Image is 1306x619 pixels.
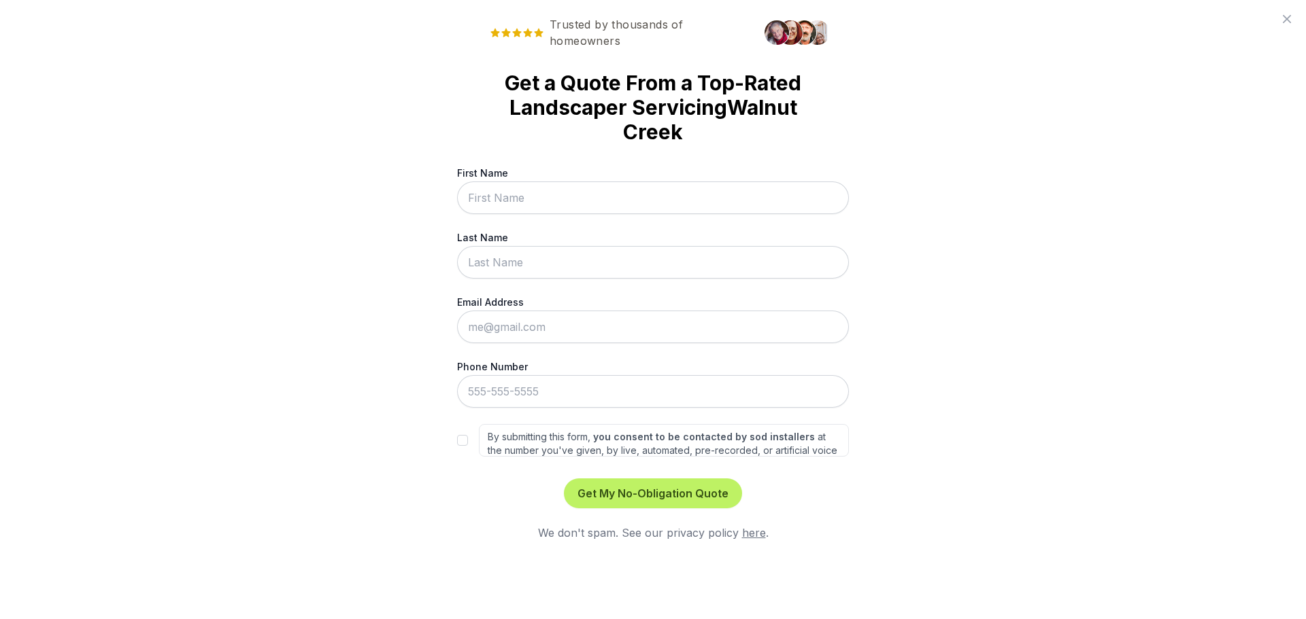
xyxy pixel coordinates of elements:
input: 555-555-5555 [457,375,849,408]
input: First Name [457,181,849,214]
label: Email Address [457,295,849,309]
strong: you consent to be contacted by sod installers [593,431,815,442]
input: Last Name [457,246,849,279]
button: Get My No-Obligation Quote [564,478,742,508]
span: Trusted by thousands of homeowners [479,16,756,49]
label: Last Name [457,230,849,245]
label: First Name [457,166,849,180]
label: Phone Number [457,359,849,374]
strong: Get a Quote From a Top-Rated Landscaper Servicing Walnut Creek [479,71,827,144]
div: We don't spam. See our privacy policy . [457,525,849,541]
input: me@gmail.com [457,311,849,343]
a: here [742,526,766,540]
label: By submitting this form, at the number you've given, by live, automated, pre-recorded, or artific... [479,424,849,457]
